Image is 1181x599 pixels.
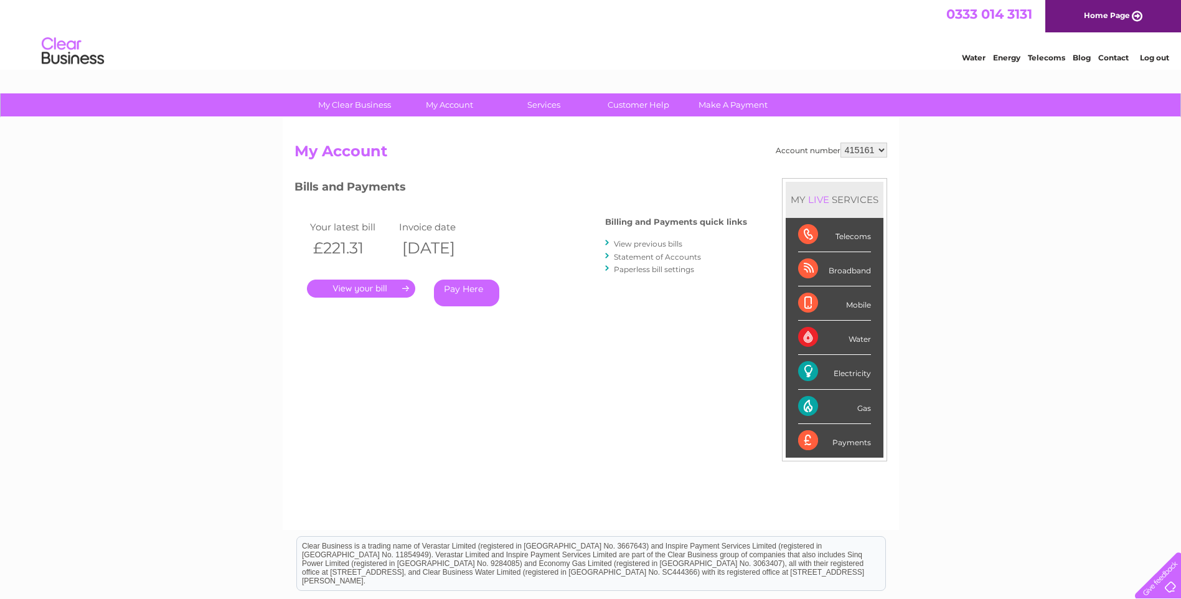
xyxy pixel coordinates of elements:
[307,235,397,261] th: £221.31
[303,93,406,116] a: My Clear Business
[294,143,887,166] h2: My Account
[786,182,883,217] div: MY SERVICES
[798,321,871,355] div: Water
[614,239,682,248] a: View previous bills
[962,53,986,62] a: Water
[798,390,871,424] div: Gas
[492,93,595,116] a: Services
[614,252,701,262] a: Statement of Accounts
[297,7,885,60] div: Clear Business is a trading name of Verastar Limited (registered in [GEOGRAPHIC_DATA] No. 3667643...
[798,252,871,286] div: Broadband
[605,217,747,227] h4: Billing and Payments quick links
[798,286,871,321] div: Mobile
[776,143,887,158] div: Account number
[587,93,690,116] a: Customer Help
[798,424,871,458] div: Payments
[1098,53,1129,62] a: Contact
[396,219,486,235] td: Invoice date
[1073,53,1091,62] a: Blog
[946,6,1032,22] a: 0333 014 3131
[614,265,694,274] a: Paperless bill settings
[307,280,415,298] a: .
[798,355,871,389] div: Electricity
[396,235,486,261] th: [DATE]
[398,93,501,116] a: My Account
[993,53,1020,62] a: Energy
[307,219,397,235] td: Your latest bill
[294,178,747,200] h3: Bills and Payments
[1140,53,1169,62] a: Log out
[798,218,871,252] div: Telecoms
[434,280,499,306] a: Pay Here
[806,194,832,205] div: LIVE
[41,32,105,70] img: logo.png
[682,93,784,116] a: Make A Payment
[1028,53,1065,62] a: Telecoms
